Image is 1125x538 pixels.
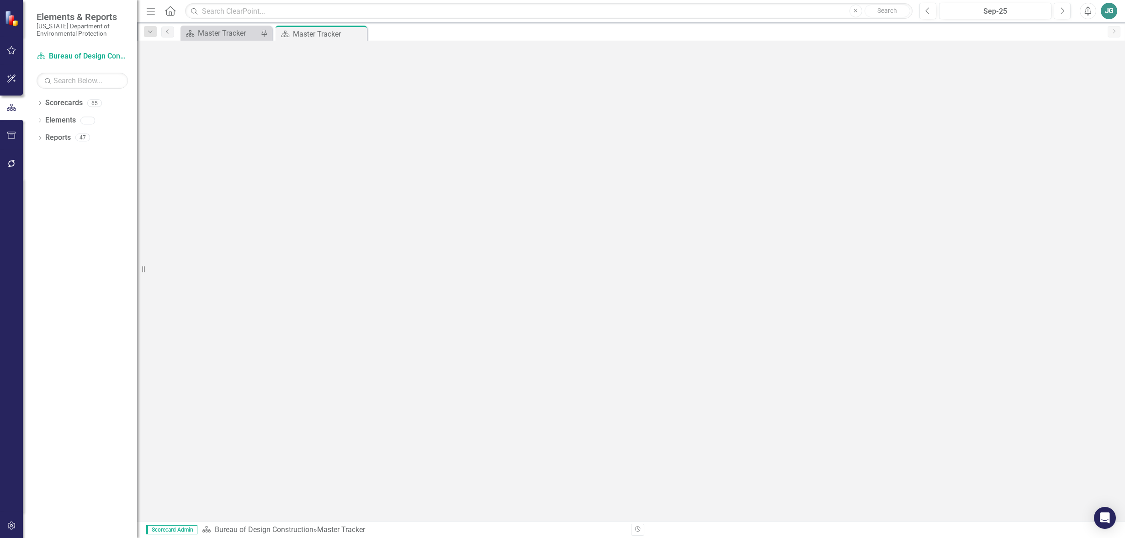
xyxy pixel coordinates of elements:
[317,525,365,534] div: Master Tracker
[198,27,258,39] div: Master Tracker
[45,133,71,143] a: Reports
[45,98,83,108] a: Scorecards
[37,11,128,22] span: Elements & Reports
[1094,507,1116,529] div: Open Intercom Messenger
[185,3,913,19] input: Search ClearPoint...
[37,73,128,89] input: Search Below...
[1101,3,1117,19] button: JG
[45,115,76,126] a: Elements
[942,6,1048,17] div: Sep-25
[183,27,258,39] a: Master Tracker
[202,525,624,535] div: »
[293,28,365,40] div: Master Tracker
[75,134,90,142] div: 47
[215,525,313,534] a: Bureau of Design Construction
[37,22,128,37] small: [US_STATE] Department of Environmental Protection
[939,3,1051,19] button: Sep-25
[5,10,21,27] img: ClearPoint Strategy
[877,7,897,14] span: Search
[865,5,910,17] button: Search
[87,99,102,107] div: 65
[37,51,128,62] a: Bureau of Design Construction
[146,525,197,534] span: Scorecard Admin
